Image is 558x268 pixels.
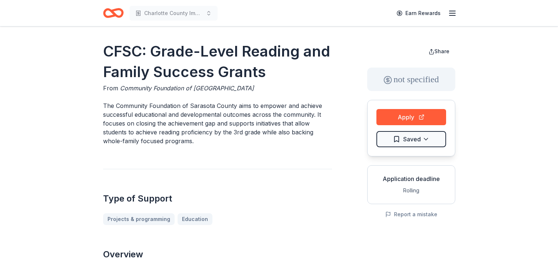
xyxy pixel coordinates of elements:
button: Share [423,44,455,59]
span: Community Foundation of [GEOGRAPHIC_DATA] [120,84,254,92]
a: Home [103,4,124,22]
p: The Community Foundation of Sarasota County aims to empower and achieve successful educational an... [103,101,332,145]
div: Rolling [373,186,449,195]
span: Charlotte County Imagination Library Program [144,9,203,18]
h2: Overview [103,249,332,260]
span: Share [434,48,449,54]
a: Earn Rewards [392,7,445,20]
a: Projects & programming [103,213,175,225]
h2: Type of Support [103,193,332,204]
span: Saved [403,134,421,144]
div: From [103,84,332,93]
button: Charlotte County Imagination Library Program [130,6,218,21]
div: not specified [367,68,455,91]
a: Education [178,213,212,225]
button: Apply [376,109,446,125]
button: Saved [376,131,446,147]
h1: CFSC: Grade-Level Reading and Family Success Grants [103,41,332,82]
div: Application deadline [373,174,449,183]
button: Report a mistake [385,210,437,219]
